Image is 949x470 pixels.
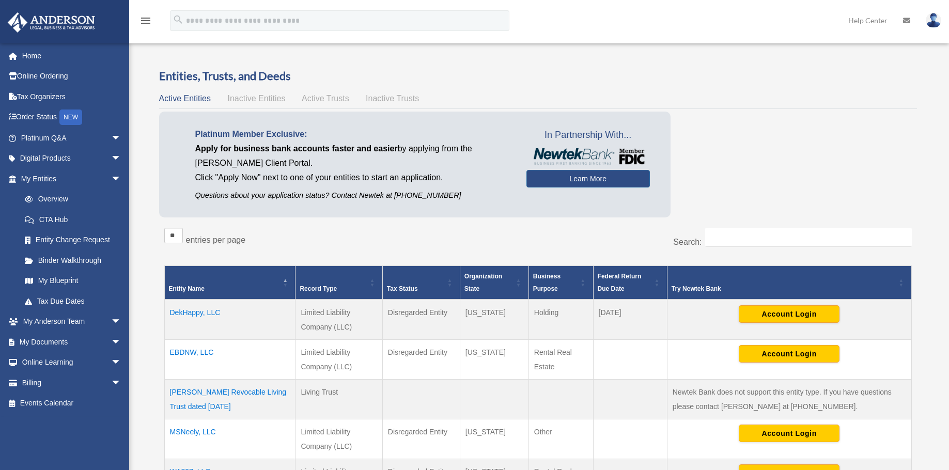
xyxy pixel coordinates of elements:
i: search [173,14,184,25]
span: arrow_drop_down [111,168,132,190]
td: Limited Liability Company (LLC) [295,419,382,459]
img: User Pic [926,13,941,28]
td: Living Trust [295,380,382,419]
span: Organization State [464,273,502,292]
button: Account Login [739,305,839,323]
a: Tax Organizers [7,86,137,107]
h3: Entities, Trusts, and Deeds [159,68,917,84]
td: Disregarded Entity [382,340,460,380]
div: Try Newtek Bank [672,283,896,295]
img: NewtekBankLogoSM.png [532,148,645,165]
td: [PERSON_NAME] Revocable Living Trust dated [DATE] [164,380,295,419]
i: menu [139,14,152,27]
p: Click "Apply Now" next to one of your entities to start an application. [195,170,511,185]
span: Federal Return Due Date [598,273,642,292]
td: Holding [528,300,593,340]
span: Active Trusts [302,94,349,103]
span: arrow_drop_down [111,332,132,353]
span: Tax Status [387,285,418,292]
td: Disregarded Entity [382,419,460,459]
td: MSNeely, LLC [164,419,295,459]
td: Limited Liability Company (LLC) [295,340,382,380]
a: My Entitiesarrow_drop_down [7,168,132,189]
p: Questions about your application status? Contact Newtek at [PHONE_NUMBER] [195,189,511,202]
a: Tax Due Dates [14,291,132,311]
a: Platinum Q&Aarrow_drop_down [7,128,137,148]
a: My Documentsarrow_drop_down [7,332,137,352]
td: [US_STATE] [460,300,528,340]
td: Other [528,419,593,459]
a: CTA Hub [14,209,132,230]
th: Try Newtek Bank : Activate to sort [667,266,911,300]
td: [US_STATE] [460,340,528,380]
a: My Blueprint [14,271,132,291]
a: Order StatusNEW [7,107,137,128]
a: My Anderson Teamarrow_drop_down [7,311,137,332]
span: arrow_drop_down [111,311,132,333]
span: Entity Name [169,285,205,292]
span: In Partnership With... [526,127,650,144]
p: Platinum Member Exclusive: [195,127,511,142]
a: Events Calendar [7,393,137,414]
span: arrow_drop_down [111,148,132,169]
td: EBDNW, LLC [164,340,295,380]
th: Tax Status: Activate to sort [382,266,460,300]
button: Account Login [739,425,839,442]
a: Online Ordering [7,66,137,87]
span: Inactive Entities [227,94,285,103]
span: Apply for business bank accounts faster and easier [195,144,398,153]
label: Search: [673,238,702,246]
span: Record Type [300,285,337,292]
a: Account Login [739,309,839,318]
td: Rental Real Estate [528,340,593,380]
a: Binder Walkthrough [14,250,132,271]
td: [US_STATE] [460,419,528,459]
a: Entity Change Request [14,230,132,250]
img: Anderson Advisors Platinum Portal [5,12,98,33]
a: Account Login [739,429,839,437]
span: Active Entities [159,94,211,103]
a: menu [139,18,152,27]
span: Inactive Trusts [366,94,419,103]
button: Account Login [739,345,839,363]
td: Limited Liability Company (LLC) [295,300,382,340]
a: Home [7,45,137,66]
div: NEW [59,109,82,125]
th: Federal Return Due Date: Activate to sort [593,266,667,300]
span: Business Purpose [533,273,561,292]
label: entries per page [186,236,246,244]
td: [DATE] [593,300,667,340]
td: Disregarded Entity [382,300,460,340]
span: arrow_drop_down [111,128,132,149]
td: DekHappy, LLC [164,300,295,340]
a: Digital Productsarrow_drop_down [7,148,137,169]
p: by applying from the [PERSON_NAME] Client Portal. [195,142,511,170]
span: arrow_drop_down [111,372,132,394]
a: Online Learningarrow_drop_down [7,352,137,373]
a: Billingarrow_drop_down [7,372,137,393]
span: arrow_drop_down [111,352,132,373]
th: Entity Name: Activate to invert sorting [164,266,295,300]
th: Business Purpose: Activate to sort [528,266,593,300]
th: Record Type: Activate to sort [295,266,382,300]
a: Account Login [739,349,839,357]
a: Learn More [526,170,650,187]
td: Newtek Bank does not support this entity type. If you have questions please contact [PERSON_NAME]... [667,380,911,419]
a: Overview [14,189,127,210]
th: Organization State: Activate to sort [460,266,528,300]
